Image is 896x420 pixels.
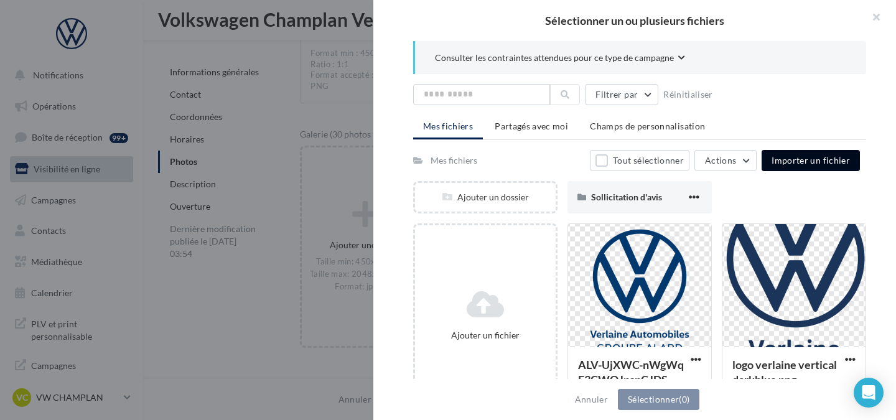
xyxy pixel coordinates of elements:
button: Actions [694,150,757,171]
span: Sollicitation d'avis [591,192,662,202]
span: Champs de personnalisation [590,121,705,131]
button: Importer un fichier [762,150,860,171]
div: Ajouter un dossier [415,191,556,203]
span: ALV-UjXWC-nWgWqF3CWOJpspCJDSmoLpSJr6rqbHLwjw3CCS9yCdMQWJ [578,358,684,386]
div: Ajouter un fichier [420,329,551,342]
span: Importer un fichier [772,155,850,166]
button: Annuler [570,392,613,407]
button: Réinitialiser [658,87,718,102]
span: Partagés avec moi [495,121,568,131]
button: Sélectionner(0) [618,389,699,410]
div: Mes fichiers [431,154,477,167]
button: Filtrer par [585,84,658,105]
div: Open Intercom Messenger [854,378,884,408]
button: Tout sélectionner [590,150,689,171]
span: (0) [679,394,689,404]
button: Consulter les contraintes attendues pour ce type de campagne [435,51,685,67]
span: Consulter les contraintes attendues pour ce type de campagne [435,52,674,64]
span: Mes fichiers [423,121,473,131]
span: logo verlaine vertical darkblue png [732,358,837,386]
span: Actions [705,155,736,166]
h2: Sélectionner un ou plusieurs fichiers [393,15,876,26]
